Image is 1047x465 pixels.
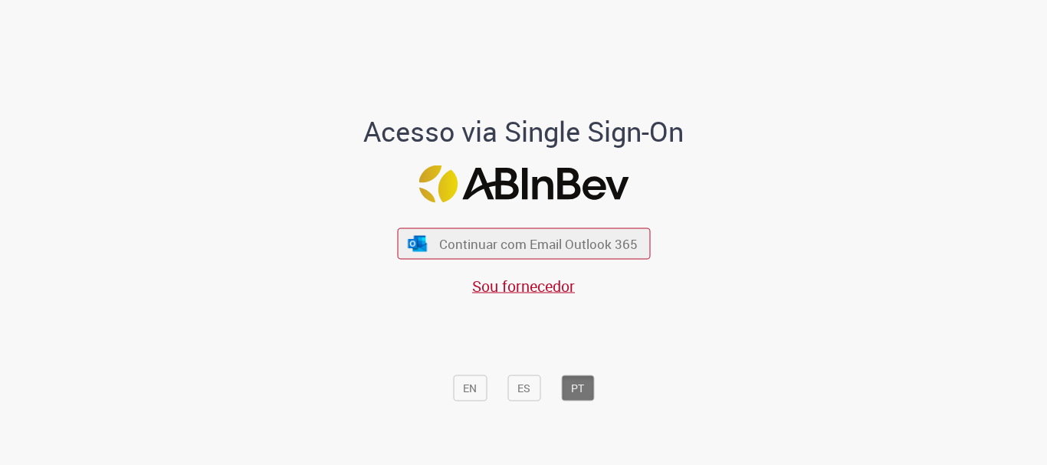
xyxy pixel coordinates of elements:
button: EN [453,375,487,401]
button: PT [561,375,594,401]
button: ES [507,375,540,401]
img: Logo ABInBev [418,165,629,203]
a: Sou fornecedor [472,276,575,296]
img: ícone Azure/Microsoft 360 [407,235,428,251]
span: Continuar com Email Outlook 365 [439,235,638,253]
button: ícone Azure/Microsoft 360 Continuar com Email Outlook 365 [397,228,650,260]
h1: Acesso via Single Sign-On [311,116,737,147]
